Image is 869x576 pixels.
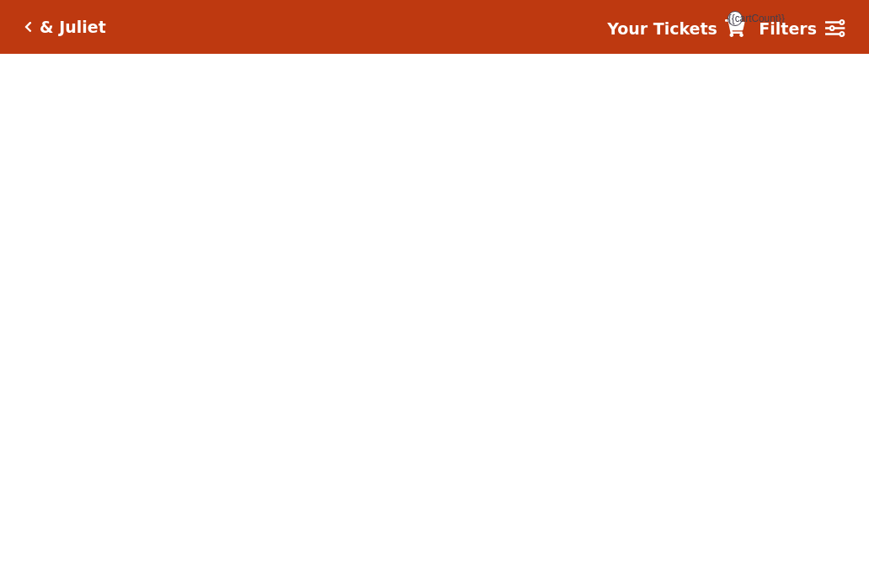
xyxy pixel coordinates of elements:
[24,21,32,33] a: Click here to go back to filters
[759,19,817,38] strong: Filters
[607,17,745,41] a: Your Tickets {{cartCount}}
[607,19,717,38] strong: Your Tickets
[40,18,106,37] h5: & Juliet
[759,17,845,41] a: Filters
[728,11,743,26] span: {{cartCount}}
